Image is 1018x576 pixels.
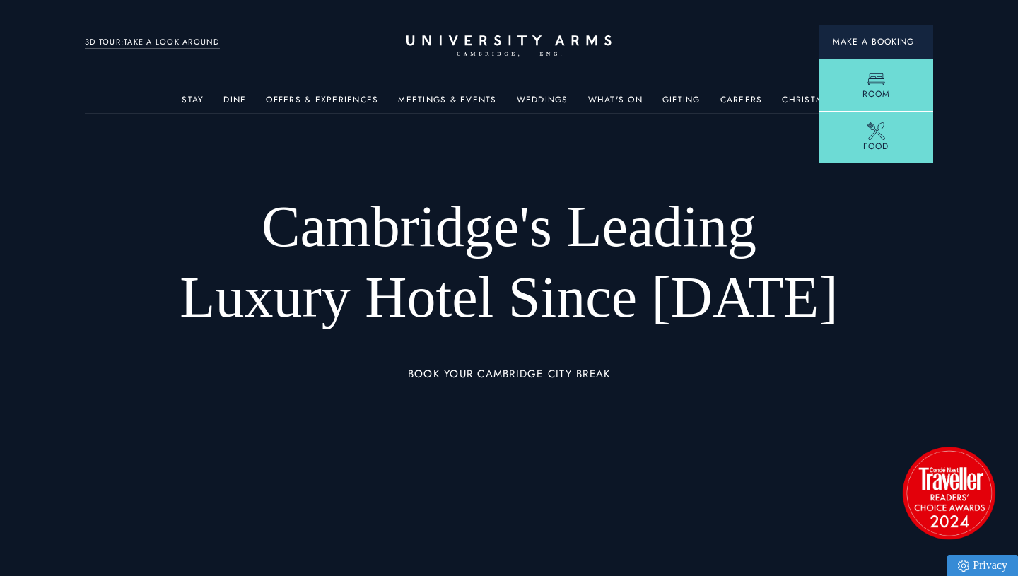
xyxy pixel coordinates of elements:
img: image-2524eff8f0c5d55edbf694693304c4387916dea5-1501x1501-png [896,440,1002,546]
button: Make a BookingArrow icon [819,25,933,59]
a: Dine [223,95,246,113]
a: Privacy [947,555,1018,576]
a: Room [819,59,933,111]
span: Food [863,140,889,153]
a: Stay [182,95,204,113]
a: BOOK YOUR CAMBRIDGE CITY BREAK [408,368,611,384]
a: What's On [588,95,643,113]
a: Home [406,35,612,57]
a: Weddings [517,95,568,113]
img: Arrow icon [914,40,919,45]
span: Room [862,88,890,100]
a: Food [819,111,933,163]
h1: Cambridge's Leading Luxury Hotel Since [DATE] [170,192,848,333]
a: Gifting [662,95,701,113]
a: Careers [720,95,763,113]
a: Meetings & Events [398,95,496,113]
img: Privacy [958,560,969,572]
a: 3D TOUR:TAKE A LOOK AROUND [85,36,220,49]
span: Make a Booking [833,35,919,48]
a: Christmas [782,95,836,113]
a: Offers & Experiences [266,95,378,113]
